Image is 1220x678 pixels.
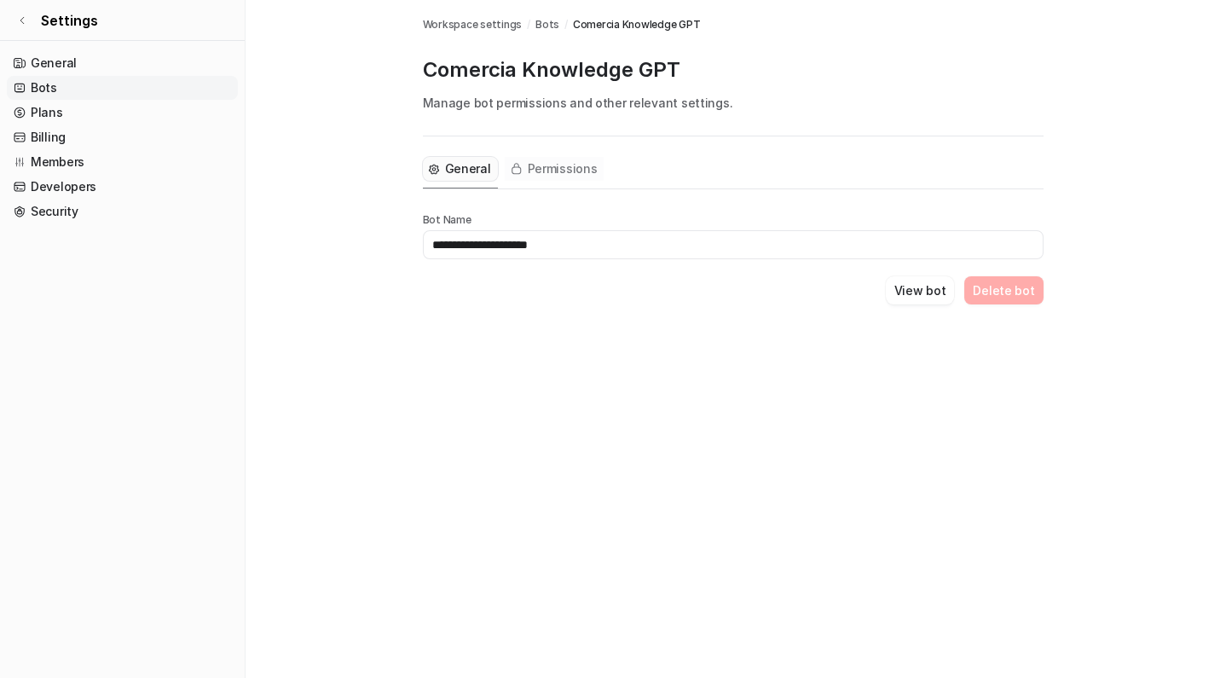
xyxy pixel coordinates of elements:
button: View bot [886,276,955,304]
button: Permissions [505,157,604,181]
button: General [423,157,498,181]
a: Developers [7,175,238,199]
span: / [527,17,530,32]
a: Bots [535,17,559,32]
nav: Tabs [423,150,604,188]
p: Comercia Knowledge GPT [423,56,1044,84]
span: Permissions [528,160,598,177]
a: Bots [7,76,238,100]
p: Manage bot permissions and other relevant settings. [423,94,1044,112]
a: General [7,51,238,75]
span: Comercia Knowledge GPT [573,17,701,32]
span: Settings [41,10,98,31]
span: / [564,17,568,32]
a: Billing [7,125,238,149]
a: Security [7,200,238,223]
a: Plans [7,101,238,125]
p: Bot Name [423,213,1044,227]
button: Delete bot [964,276,1043,304]
span: General [445,160,491,177]
a: Workspace settings [423,17,523,32]
a: Members [7,150,238,174]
